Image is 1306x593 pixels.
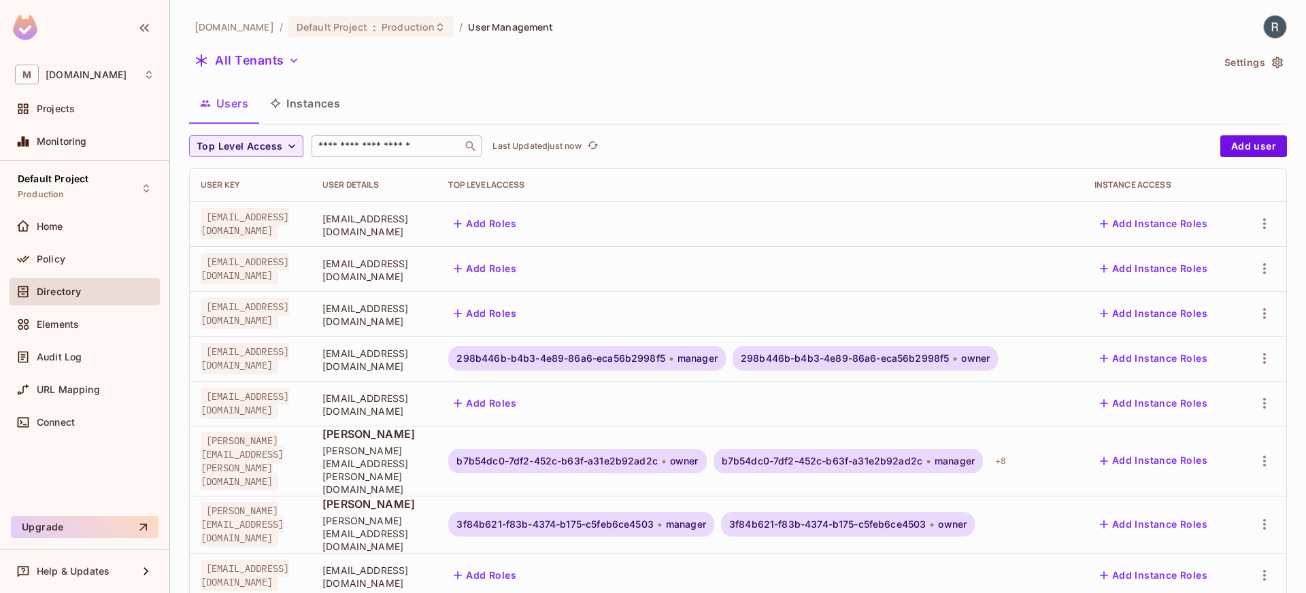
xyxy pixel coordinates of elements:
button: Add Roles [448,258,522,279]
span: Top Level Access [197,138,282,155]
button: Upgrade [11,516,158,538]
span: [EMAIL_ADDRESS][DOMAIN_NAME] [322,392,426,418]
button: Add Instance Roles [1094,303,1213,324]
span: [PERSON_NAME] [322,426,426,441]
span: [PERSON_NAME][EMAIL_ADDRESS][PERSON_NAME][DOMAIN_NAME] [201,432,284,490]
li: / [459,20,463,33]
span: [PERSON_NAME][EMAIL_ADDRESS][DOMAIN_NAME] [322,514,426,553]
span: manager [935,456,975,467]
span: Workspace: msfourrager.com [46,69,127,80]
button: Users [189,86,259,120]
div: Top Level Access [448,180,1072,190]
button: Add Instance Roles [1094,392,1213,414]
div: + 8 [990,450,1011,472]
span: Default Project [297,20,367,33]
span: [EMAIL_ADDRESS][DOMAIN_NAME] [201,388,289,419]
button: Add Instance Roles [1094,213,1213,235]
span: [PERSON_NAME][EMAIL_ADDRESS][PERSON_NAME][DOMAIN_NAME] [322,444,426,496]
span: User Management [468,20,553,33]
span: [EMAIL_ADDRESS][DOMAIN_NAME] [322,257,426,283]
button: All Tenants [189,50,305,71]
span: [EMAIL_ADDRESS][DOMAIN_NAME] [322,347,426,373]
span: Projects [37,103,75,114]
span: Production [18,189,65,200]
span: M [15,65,39,84]
span: manager [677,353,718,364]
span: [EMAIL_ADDRESS][DOMAIN_NAME] [201,253,289,284]
span: the active workspace [195,20,274,33]
span: Click to refresh data [582,138,601,154]
button: Settings [1219,52,1287,73]
span: Policy [37,254,65,265]
button: Add Instance Roles [1094,450,1213,472]
span: 3f84b621-f83b-4374-b175-c5feb6ce4503 [729,519,926,530]
img: SReyMgAAAABJRU5ErkJggg== [13,15,37,40]
button: Add user [1220,135,1287,157]
span: Home [37,221,63,232]
span: [EMAIL_ADDRESS][DOMAIN_NAME] [201,208,289,239]
button: Add Roles [448,213,522,235]
span: [PERSON_NAME] [322,496,426,511]
img: Robin Simard [1264,16,1286,38]
span: b7b54dc0-7df2-452c-b63f-a31e2b92ad2c [722,456,922,467]
span: 3f84b621-f83b-4374-b175-c5feb6ce4503 [456,519,653,530]
span: [PERSON_NAME][EMAIL_ADDRESS][DOMAIN_NAME] [201,502,284,547]
span: Default Project [18,173,88,184]
li: / [280,20,283,33]
span: Audit Log [37,352,82,362]
span: 298b446b-b4b3-4e89-86a6-eca56b2998f5 [456,353,665,364]
span: b7b54dc0-7df2-452c-b63f-a31e2b92ad2c [456,456,657,467]
button: Add Instance Roles [1094,564,1213,586]
span: manager [666,519,706,530]
span: [EMAIL_ADDRESS][DOMAIN_NAME] [322,212,426,238]
span: Production [382,20,435,33]
span: Connect [37,417,75,428]
button: Add Roles [448,303,522,324]
span: [EMAIL_ADDRESS][DOMAIN_NAME] [201,343,289,374]
span: [EMAIL_ADDRESS][DOMAIN_NAME] [201,560,289,591]
button: Add Instance Roles [1094,513,1213,535]
span: [EMAIL_ADDRESS][DOMAIN_NAME] [322,302,426,328]
span: refresh [587,139,599,153]
button: Add Instance Roles [1094,348,1213,369]
button: Add Roles [448,392,522,414]
button: Add Instance Roles [1094,258,1213,279]
span: : [372,22,377,33]
div: User Key [201,180,301,190]
div: Instance Access [1094,180,1228,190]
span: [EMAIL_ADDRESS][DOMAIN_NAME] [322,564,426,590]
div: User Details [322,180,426,190]
span: Directory [37,286,81,297]
span: owner [670,456,699,467]
button: Add Roles [448,564,522,586]
span: URL Mapping [37,384,100,395]
span: Monitoring [37,136,87,147]
span: [EMAIL_ADDRESS][DOMAIN_NAME] [201,298,289,329]
span: 298b446b-b4b3-4e89-86a6-eca56b2998f5 [741,353,949,364]
span: owner [961,353,990,364]
p: Last Updated just now [492,141,582,152]
button: Top Level Access [189,135,303,157]
span: owner [938,519,967,530]
span: Elements [37,319,79,330]
span: Help & Updates [37,566,110,577]
button: refresh [584,138,601,154]
button: Instances [259,86,351,120]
